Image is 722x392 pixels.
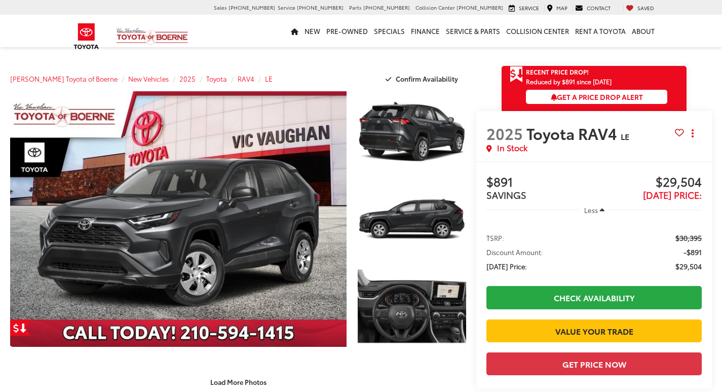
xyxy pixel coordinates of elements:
[486,233,504,243] span: TSRP:
[356,90,467,174] img: 2025 Toyota RAV4 LE
[380,70,467,88] button: Confirm Availability
[526,122,621,144] span: Toyota RAV4
[408,15,443,47] a: Finance
[506,4,542,12] a: Service
[297,4,344,11] span: [PHONE_NUMBER]
[551,92,643,102] span: Get a Price Drop Alert
[556,4,567,12] span: Map
[10,91,347,347] a: Expand Photo 0
[288,15,301,47] a: Home
[594,175,702,190] span: $29,504
[358,91,466,173] a: Expand Photo 1
[486,352,702,375] button: Get Price Now
[572,15,629,47] a: Rent a Toyota
[443,15,503,47] a: Service & Parts: Opens in a new tab
[486,286,702,309] a: Check Availability
[358,266,466,347] a: Expand Photo 3
[457,4,503,11] span: [PHONE_NUMBER]
[544,4,570,12] a: Map
[675,261,702,271] span: $29,504
[573,4,613,12] a: Contact
[637,4,654,12] span: Saved
[206,74,227,83] a: Toyota
[349,4,362,11] span: Parts
[486,175,594,190] span: $891
[675,233,702,243] span: $30,395
[621,130,629,142] span: LE
[486,188,526,201] span: SAVINGS
[67,20,105,53] img: Toyota
[179,74,196,83] a: 2025
[510,66,523,83] span: Get Price Drop Alert
[116,27,188,45] img: Vic Vaughan Toyota of Boerne
[363,4,410,11] span: [PHONE_NUMBER]
[526,67,589,76] span: Recent Price Drop!
[684,124,702,142] button: Actions
[238,74,254,83] a: RAV4
[356,265,467,348] img: 2025 Toyota RAV4 LE
[486,122,523,144] span: 2025
[10,319,30,336] a: Get Price Drop Alert
[519,4,539,12] span: Service
[356,177,467,261] img: 2025 Toyota RAV4 LE
[371,15,408,47] a: Specials
[584,205,598,215] span: Less
[579,201,610,219] button: Less
[503,15,572,47] a: Collision Center
[486,261,527,271] span: [DATE] Price:
[497,142,527,154] span: In Stock
[396,74,458,83] span: Confirm Availability
[278,4,295,11] span: Service
[486,319,702,342] a: Value Your Trade
[502,66,687,78] a: Get Price Drop Alert Recent Price Drop!
[486,247,543,257] span: Discount Amount:
[587,4,611,12] span: Contact
[214,4,227,11] span: Sales
[683,247,702,257] span: -$891
[301,15,323,47] a: New
[7,90,350,348] img: 2025 Toyota RAV4 LE
[623,4,657,12] a: My Saved Vehicles
[358,179,466,260] a: Expand Photo 2
[229,4,275,11] span: [PHONE_NUMBER]
[10,74,118,83] a: [PERSON_NAME] Toyota of Boerne
[629,15,658,47] a: About
[265,74,273,83] a: LE
[415,4,455,11] span: Collision Center
[692,129,694,137] span: dropdown dots
[643,188,702,201] span: [DATE] Price:
[203,373,274,390] button: Load More Photos
[323,15,371,47] a: Pre-Owned
[526,78,667,85] span: Reduced by $891 since [DATE]
[128,74,169,83] a: New Vehicles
